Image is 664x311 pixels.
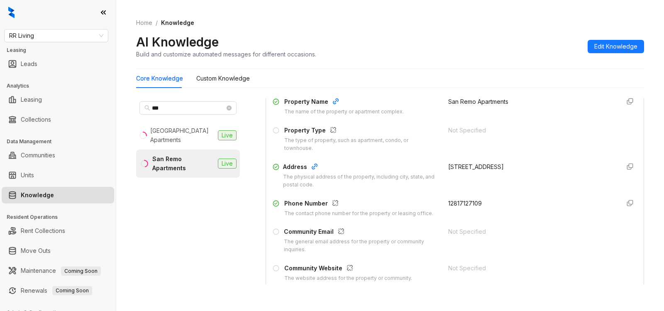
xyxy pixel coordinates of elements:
span: Live [218,130,237,140]
li: Collections [2,111,114,128]
div: The name of the property or apartment complex. [284,108,404,116]
a: Leasing [21,91,42,108]
li: Knowledge [2,187,114,203]
a: Home [134,18,154,27]
div: Not Specified [448,126,614,135]
a: Rent Collections [21,223,65,239]
h3: Data Management [7,138,116,145]
li: Units [2,167,114,184]
a: Move Outs [21,242,51,259]
span: close-circle [227,105,232,110]
span: Knowledge [161,19,194,26]
button: Edit Knowledge [588,40,644,53]
div: Property Type [284,126,438,137]
span: Coming Soon [52,286,92,295]
h2: AI Knowledge [136,34,219,50]
a: Communities [21,147,55,164]
span: Live [218,159,237,169]
div: Not Specified [448,264,614,273]
img: logo [8,7,15,18]
a: Knowledge [21,187,54,203]
span: Edit Knowledge [594,42,637,51]
div: Community Email [284,227,438,238]
span: search [144,105,150,111]
div: Core Knowledge [136,74,183,83]
div: The type of property, such as apartment, condo, or townhouse. [284,137,438,152]
div: Address [283,162,438,173]
div: Community Website [284,264,412,274]
li: Rent Collections [2,223,114,239]
span: 12817127109 [448,200,482,207]
h3: Resident Operations [7,213,116,221]
li: Communities [2,147,114,164]
li: / [156,18,158,27]
div: San Remo Apartments [152,154,215,173]
div: [STREET_ADDRESS] [448,162,614,171]
h3: Leasing [7,47,116,54]
span: San Remo Apartments [448,98,508,105]
span: RR Living [9,29,103,42]
a: RenewalsComing Soon [21,282,92,299]
div: Not Specified [448,227,614,236]
div: Build and customize automated messages for different occasions. [136,50,316,59]
div: The website address for the property or community. [284,274,412,282]
a: Units [21,167,34,184]
h3: Analytics [7,82,116,90]
a: Collections [21,111,51,128]
div: The physical address of the property, including city, state, and postal code. [283,173,438,189]
div: Property Name [284,97,404,108]
li: Renewals [2,282,114,299]
a: Leads [21,56,37,72]
div: The contact phone number for the property or leasing office. [284,210,433,218]
div: [GEOGRAPHIC_DATA] Apartments [150,126,215,144]
li: Leads [2,56,114,72]
div: Phone Number [284,199,433,210]
li: Move Outs [2,242,114,259]
div: The general email address for the property or community inquiries. [284,238,438,254]
span: Coming Soon [61,267,101,276]
div: Custom Knowledge [196,74,250,83]
li: Leasing [2,91,114,108]
li: Maintenance [2,262,114,279]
